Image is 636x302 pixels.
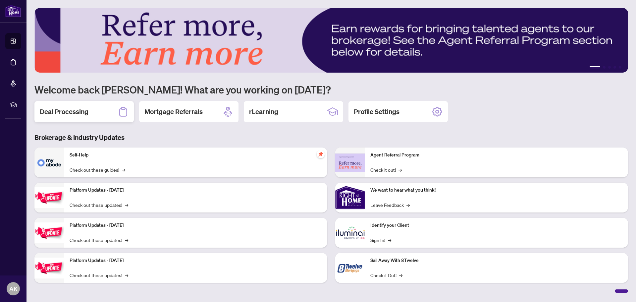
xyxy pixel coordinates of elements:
img: Platform Updates - June 23, 2025 [34,258,64,278]
p: Platform Updates - [DATE] [70,257,322,264]
a: Check out these updates!→ [70,272,128,279]
span: → [125,272,128,279]
button: 4 [613,66,616,69]
span: → [122,166,125,173]
img: logo [5,5,21,17]
p: Sail Away With 8Twelve [370,257,623,264]
span: pushpin [317,150,325,158]
span: → [398,166,402,173]
a: Check out these updates!→ [70,201,128,209]
img: Self-Help [34,148,64,177]
a: Sign In!→ [370,236,391,244]
span: → [399,272,402,279]
button: 2 [603,66,606,69]
img: Platform Updates - July 21, 2025 [34,187,64,208]
button: 1 [590,66,600,69]
img: Agent Referral Program [335,153,365,172]
a: Check it Out!→ [370,272,402,279]
p: We want to hear what you think! [370,187,623,194]
a: Check it out!→ [370,166,402,173]
a: Check out these guides!→ [70,166,125,173]
h3: Brokerage & Industry Updates [34,133,628,142]
img: Identify your Client [335,218,365,248]
img: We want to hear what you think! [335,183,365,212]
img: Sail Away With 8Twelve [335,253,365,283]
p: Self-Help [70,151,322,159]
span: → [125,201,128,209]
a: Check out these updates!→ [70,236,128,244]
img: Slide 0 [34,8,628,73]
p: Identify your Client [370,222,623,229]
h2: rLearning [249,107,278,116]
button: 3 [608,66,611,69]
p: Platform Updates - [DATE] [70,222,322,229]
a: Leave Feedback→ [370,201,410,209]
img: Platform Updates - July 8, 2025 [34,222,64,243]
p: Agent Referral Program [370,151,623,159]
h2: Mortgage Referrals [144,107,203,116]
h2: Profile Settings [354,107,399,116]
span: → [406,201,410,209]
h1: Welcome back [PERSON_NAME]! What are you working on [DATE]? [34,83,628,96]
span: → [388,236,391,244]
p: Platform Updates - [DATE] [70,187,322,194]
span: → [125,236,128,244]
h2: Deal Processing [40,107,88,116]
span: AK [9,284,18,293]
button: 5 [619,66,621,69]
